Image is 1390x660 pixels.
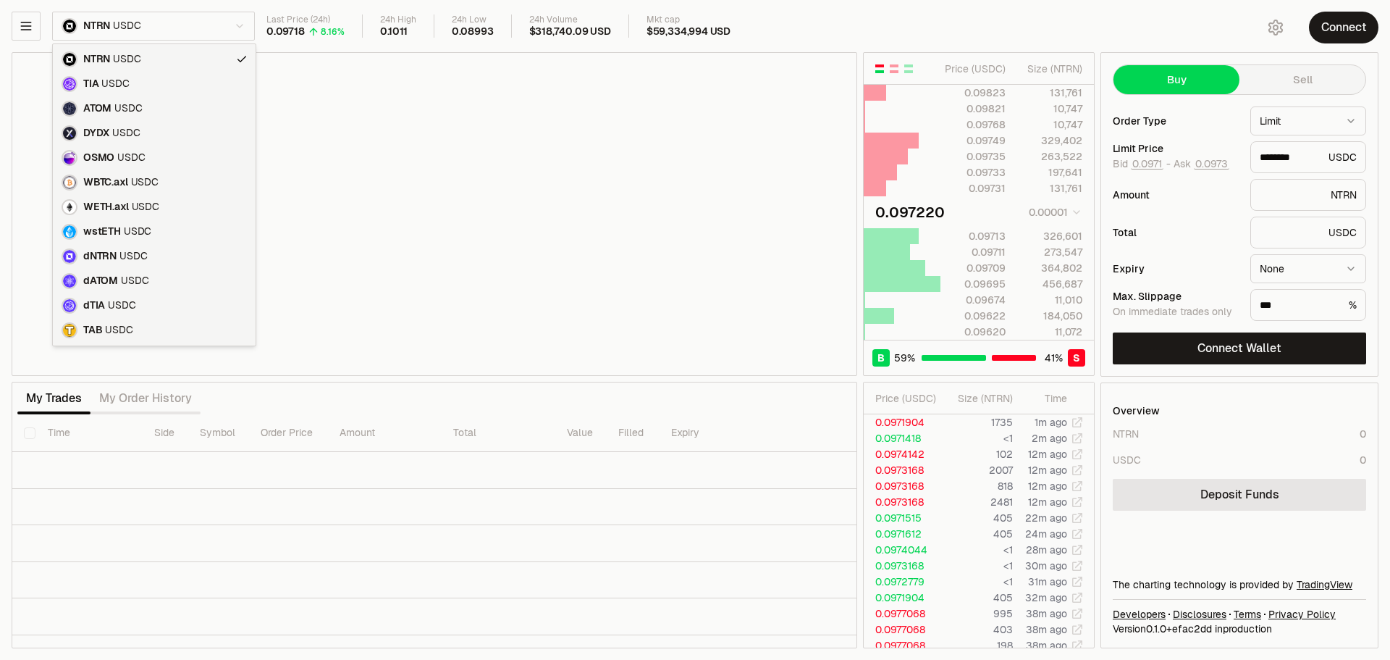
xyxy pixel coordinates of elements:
[83,151,114,164] span: OSMO
[101,78,129,91] span: USDC
[62,248,77,264] img: dNTRN.svg
[62,322,77,338] img: TAB.png
[112,127,140,140] span: USDC
[62,199,77,215] img: eth-white.png
[62,224,77,240] img: wsteth.svg
[83,102,111,115] span: ATOM
[62,273,77,289] img: dATOM.svg
[113,53,140,66] span: USDC
[62,125,77,141] img: dydx.png
[62,101,77,117] img: atom.png
[121,275,148,288] span: USDC
[117,151,145,164] span: USDC
[62,150,77,166] img: osmo.png
[114,102,142,115] span: USDC
[131,176,159,189] span: USDC
[83,299,105,312] span: dTIA
[83,324,102,337] span: TAB
[119,250,147,263] span: USDC
[83,201,129,214] span: WETH.axl
[108,299,135,312] span: USDC
[83,250,117,263] span: dNTRN
[124,225,151,238] span: USDC
[83,53,110,66] span: NTRN
[83,225,121,238] span: wstETH
[83,275,118,288] span: dATOM
[62,51,77,67] img: ntrn.png
[83,176,128,189] span: WBTC.axl
[83,127,109,140] span: DYDX
[105,324,132,337] span: USDC
[62,76,77,92] img: celestia.png
[62,298,77,314] img: dTIA.svg
[132,201,159,214] span: USDC
[83,78,98,91] span: TIA
[62,175,77,191] img: wbtc.png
